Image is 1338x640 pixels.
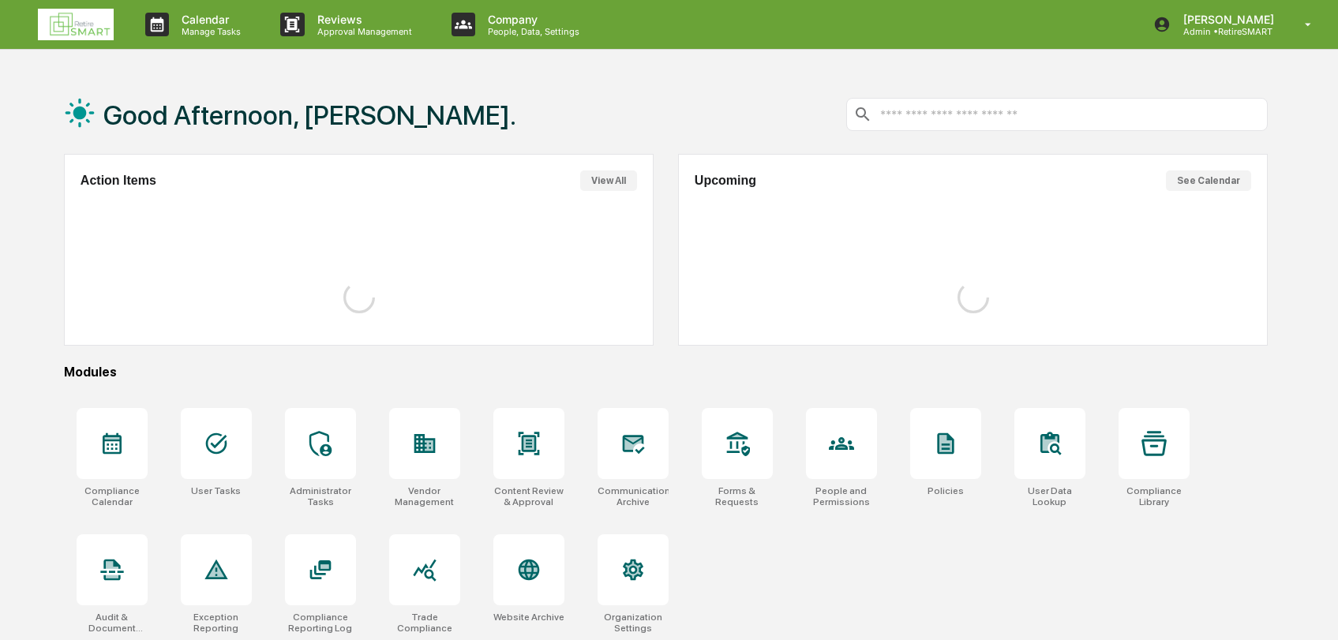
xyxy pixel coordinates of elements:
[1171,13,1282,26] p: [PERSON_NAME]
[493,612,564,623] div: Website Archive
[598,612,669,634] div: Organization Settings
[305,26,420,37] p: Approval Management
[285,485,356,507] div: Administrator Tasks
[1014,485,1085,507] div: User Data Lookup
[475,13,587,26] p: Company
[169,26,249,37] p: Manage Tasks
[169,13,249,26] p: Calendar
[580,170,637,191] button: View All
[702,485,773,507] div: Forms & Requests
[1171,26,1282,37] p: Admin • RetireSMART
[695,174,756,188] h2: Upcoming
[38,9,114,40] img: logo
[389,612,460,634] div: Trade Compliance
[475,26,587,37] p: People, Data, Settings
[81,174,156,188] h2: Action Items
[389,485,460,507] div: Vendor Management
[806,485,877,507] div: People and Permissions
[598,485,669,507] div: Communications Archive
[77,612,148,634] div: Audit & Document Logs
[103,99,516,131] h1: Good Afternoon, [PERSON_NAME].
[191,485,241,496] div: User Tasks
[928,485,964,496] div: Policies
[64,365,1269,380] div: Modules
[493,485,564,507] div: Content Review & Approval
[285,612,356,634] div: Compliance Reporting Log
[181,612,252,634] div: Exception Reporting
[1119,485,1190,507] div: Compliance Library
[305,13,420,26] p: Reviews
[77,485,148,507] div: Compliance Calendar
[1166,170,1251,191] button: See Calendar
